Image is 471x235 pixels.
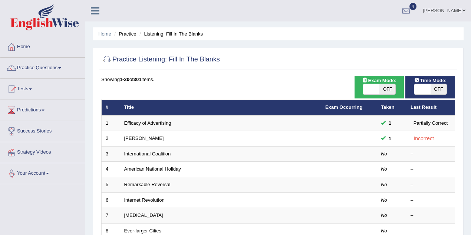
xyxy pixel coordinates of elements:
[102,192,120,208] td: 6
[411,77,449,84] span: Time Mode:
[379,84,396,94] span: OFF
[120,77,129,82] b: 1-20
[355,76,404,98] div: Show exams occurring in exams
[381,197,387,203] em: No
[0,163,85,182] a: Your Account
[124,182,171,187] a: Remarkable Reversal
[431,84,447,94] span: OFF
[411,197,451,204] div: –
[98,31,111,37] a: Home
[124,151,171,157] a: International Coalition
[381,151,387,157] em: No
[381,166,387,172] em: No
[0,142,85,161] a: Strategy Videos
[124,197,165,203] a: Internet Revolution
[381,182,387,187] em: No
[325,104,362,110] a: Exam Occurring
[411,212,451,219] div: –
[411,134,437,143] div: Incorrect
[0,58,85,76] a: Practice Questions
[124,135,164,141] a: [PERSON_NAME]
[102,100,120,115] th: #
[386,135,394,142] span: You can still take this question
[112,30,136,37] li: Practice
[102,146,120,162] td: 3
[101,54,220,65] h2: Practice Listening: Fill In The Blanks
[0,37,85,55] a: Home
[102,131,120,147] td: 2
[411,228,451,235] div: –
[101,76,455,83] div: Showing of items.
[124,120,171,126] a: Efficacy of Advertising
[134,77,142,82] b: 301
[411,119,451,127] div: Partially Correct
[381,212,387,218] em: No
[377,100,406,115] th: Taken
[409,3,417,10] span: 4
[411,166,451,173] div: –
[102,177,120,193] td: 5
[102,162,120,177] td: 4
[411,151,451,158] div: –
[381,228,387,234] em: No
[120,100,321,115] th: Title
[359,77,399,84] span: Exam Mode:
[411,181,451,188] div: –
[0,79,85,97] a: Tests
[0,100,85,118] a: Predictions
[102,208,120,224] td: 7
[138,30,203,37] li: Listening: Fill In The Blanks
[0,121,85,140] a: Success Stories
[124,228,161,234] a: Ever-larger Cities
[406,100,455,115] th: Last Result
[124,212,163,218] a: [MEDICAL_DATA]
[124,166,181,172] a: American National Holiday
[386,119,394,127] span: You can still take this question
[102,115,120,131] td: 1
